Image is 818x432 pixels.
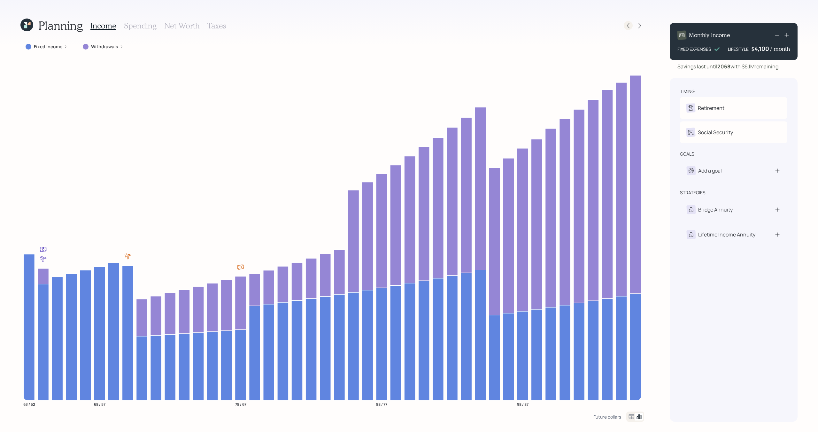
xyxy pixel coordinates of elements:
h1: Planning [38,19,83,32]
div: goals [680,151,694,157]
h3: Taxes [207,21,226,30]
div: Retirement [698,104,724,112]
div: Savings last until with $6.1M remaining [677,63,778,70]
h3: Income [90,21,116,30]
tspan: 78 / 67 [235,401,246,407]
h3: Net Worth [164,21,200,30]
div: Future dollars [593,414,621,420]
h4: $ [751,45,754,52]
tspan: 98 / 87 [517,401,529,407]
div: Social Security [698,128,733,136]
tspan: 68 / 57 [94,401,105,407]
b: 2068 [717,63,730,70]
label: Withdrawals [91,43,118,50]
div: 4,100 [754,45,770,52]
tspan: 88 / 77 [376,401,387,407]
div: LIFESTYLE [728,46,749,52]
div: Lifetime Income Annuity [698,231,755,238]
h4: Monthly Income [689,32,730,39]
tspan: 63 / 52 [23,401,35,407]
h3: Spending [124,21,157,30]
div: Bridge Annuity [698,206,733,213]
label: Fixed Income [34,43,62,50]
h4: / month [770,45,790,52]
div: Add a goal [698,167,722,174]
div: strategies [680,189,706,196]
div: FIXED EXPENSES [677,46,711,52]
div: timing [680,88,695,95]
